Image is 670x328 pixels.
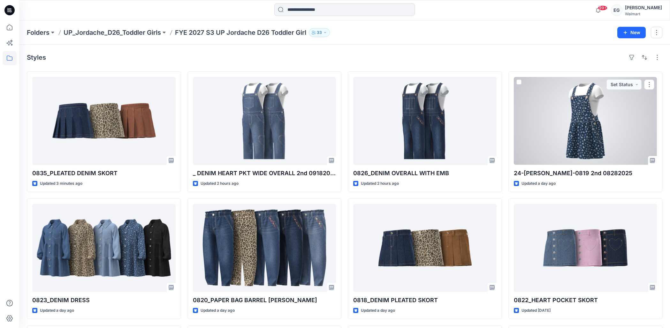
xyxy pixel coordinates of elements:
p: Updated a day ago [201,307,235,314]
p: Updated 2 hours ago [201,180,239,187]
p: Updated 3 minutes ago [40,180,82,187]
a: 0826_DENIM OVERALL WITH EMB [353,77,497,165]
p: FYE 2027 S3 UP Jordache D26 Toddler Girl [175,28,306,37]
p: 0826_DENIM OVERALL WITH EMB [353,169,497,178]
a: 0835_PLEATED DENIM SKORT [32,77,176,165]
p: Updated a day ago [522,180,556,187]
h4: Styles [27,54,46,61]
p: 0818_DENIM PLEATED SKORT [353,296,497,305]
a: 0820_PAPER BAG BARREL JEAN [193,204,336,292]
a: _ DENIM HEART PKT WIDE OVERALL 2nd 09182025fa26 [193,77,336,165]
span: 99+ [598,5,607,11]
div: EG [611,4,622,16]
a: 24-wd-jd-0819 2nd 08282025 [514,77,657,165]
p: _ DENIM HEART PKT WIDE OVERALL 2nd 09182025fa26 [193,169,336,178]
a: 0818_DENIM PLEATED SKORT [353,204,497,292]
a: Folders [27,28,49,37]
div: Walmart [625,11,662,16]
a: UP_Jordache_D26_Toddler Girls [64,28,161,37]
a: 0822_HEART POCKET SKORT [514,204,657,292]
p: 0820_PAPER BAG BARREL [PERSON_NAME] [193,296,336,305]
p: 0835_PLEATED DENIM SKORT [32,169,176,178]
button: New [617,27,646,38]
button: 33 [309,28,330,37]
p: Updated [DATE] [522,307,551,314]
p: 33 [317,29,322,36]
p: 24-[PERSON_NAME]-0819 2nd 08282025 [514,169,657,178]
p: Updated a day ago [361,307,395,314]
p: 0822_HEART POCKET SKORT [514,296,657,305]
p: Updated a day ago [40,307,74,314]
div: [PERSON_NAME] [625,4,662,11]
a: 0823_DENIM DRESS [32,204,176,292]
p: Updated 2 hours ago [361,180,399,187]
p: 0823_DENIM DRESS [32,296,176,305]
